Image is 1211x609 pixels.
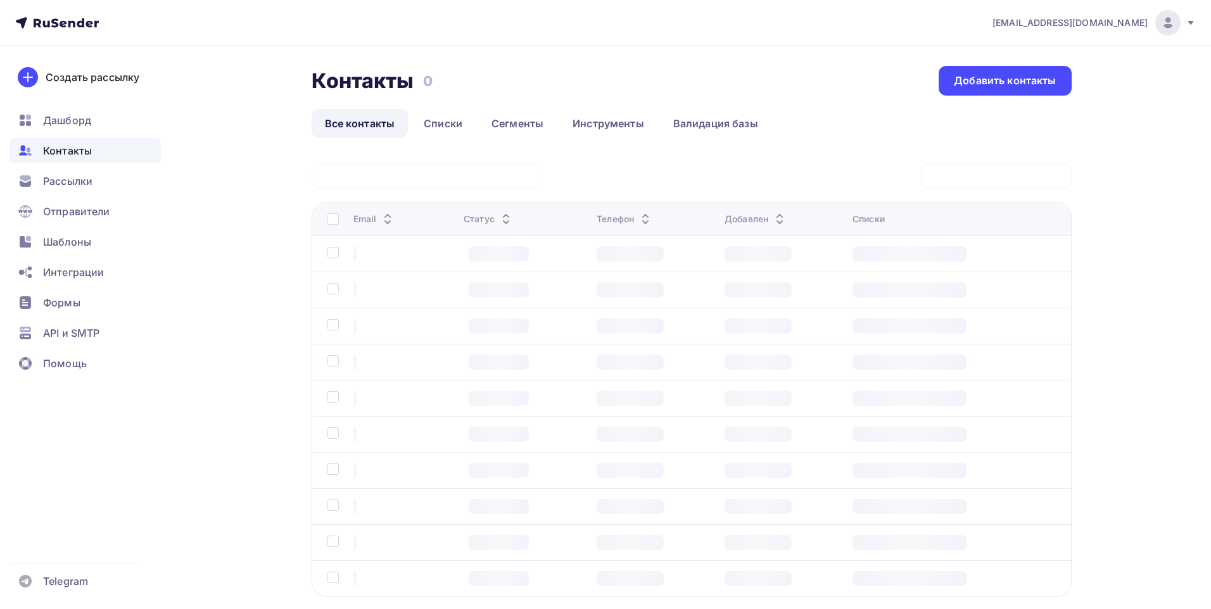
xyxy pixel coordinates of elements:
[992,16,1148,29] span: [EMAIL_ADDRESS][DOMAIN_NAME]
[853,213,885,225] div: Списки
[954,73,1056,88] div: Добавить контакты
[43,143,92,158] span: Контакты
[43,325,99,341] span: API и SMTP
[410,109,476,138] a: Списки
[353,213,396,225] div: Email
[992,10,1196,35] a: [EMAIL_ADDRESS][DOMAIN_NAME]
[725,213,787,225] div: Добавлен
[464,213,514,225] div: Статус
[10,168,161,194] a: Рассылки
[43,574,88,589] span: Telegram
[10,290,161,315] a: Формы
[478,109,557,138] a: Сегменты
[423,72,433,90] h3: 0
[43,234,91,249] span: Шаблоны
[559,109,657,138] a: Инструменты
[43,295,80,310] span: Формы
[312,68,414,94] h2: Контакты
[43,113,91,128] span: Дашборд
[10,138,161,163] a: Контакты
[43,204,110,219] span: Отправители
[46,70,139,85] div: Создать рассылку
[312,109,409,138] a: Все контакты
[660,109,771,138] a: Валидация базы
[43,356,87,371] span: Помощь
[43,265,104,280] span: Интеграции
[43,173,92,189] span: Рассылки
[10,199,161,224] a: Отправители
[10,229,161,254] a: Шаблоны
[10,108,161,133] a: Дашборд
[597,213,653,225] div: Телефон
